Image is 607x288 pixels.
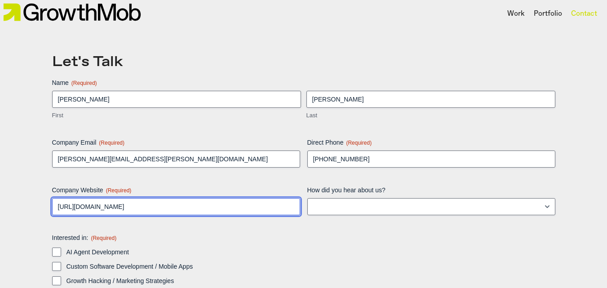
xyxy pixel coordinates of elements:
label: Direct Phone [307,138,555,147]
label: Growth Hacking / Marketing Strategies [66,276,555,285]
legend: Interested in: [52,233,117,242]
label: Last [306,111,555,120]
input: https:// [52,198,300,215]
span: (Required) [346,140,372,146]
span: (Required) [71,80,97,86]
label: Company Email [52,138,300,147]
label: First [52,111,301,120]
span: (Required) [99,140,124,146]
h2: Let's Talk [52,55,555,69]
legend: Name [52,78,97,87]
label: Company Website [52,186,300,195]
label: How did you hear about us? [307,186,555,195]
a: Work [507,9,525,19]
a: Portfolio [534,9,562,19]
span: (Required) [106,187,132,194]
span: (Required) [91,235,116,241]
nav: Main nav [503,6,602,22]
label: AI Agent Development [66,248,555,257]
label: Custom Software Development / Mobile Apps [66,262,555,271]
a: Contact [571,9,597,19]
